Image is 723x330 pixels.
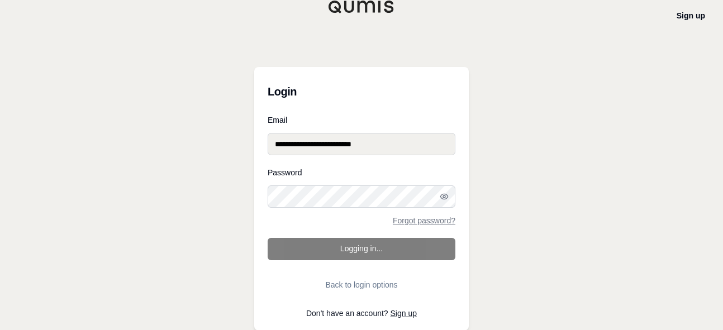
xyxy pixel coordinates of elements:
label: Password [268,169,455,176]
a: Forgot password? [393,217,455,224]
a: Sign up [391,309,417,318]
a: Sign up [677,11,705,20]
h3: Login [268,80,455,103]
label: Email [268,116,455,124]
button: Back to login options [268,274,455,296]
p: Don't have an account? [268,309,455,317]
